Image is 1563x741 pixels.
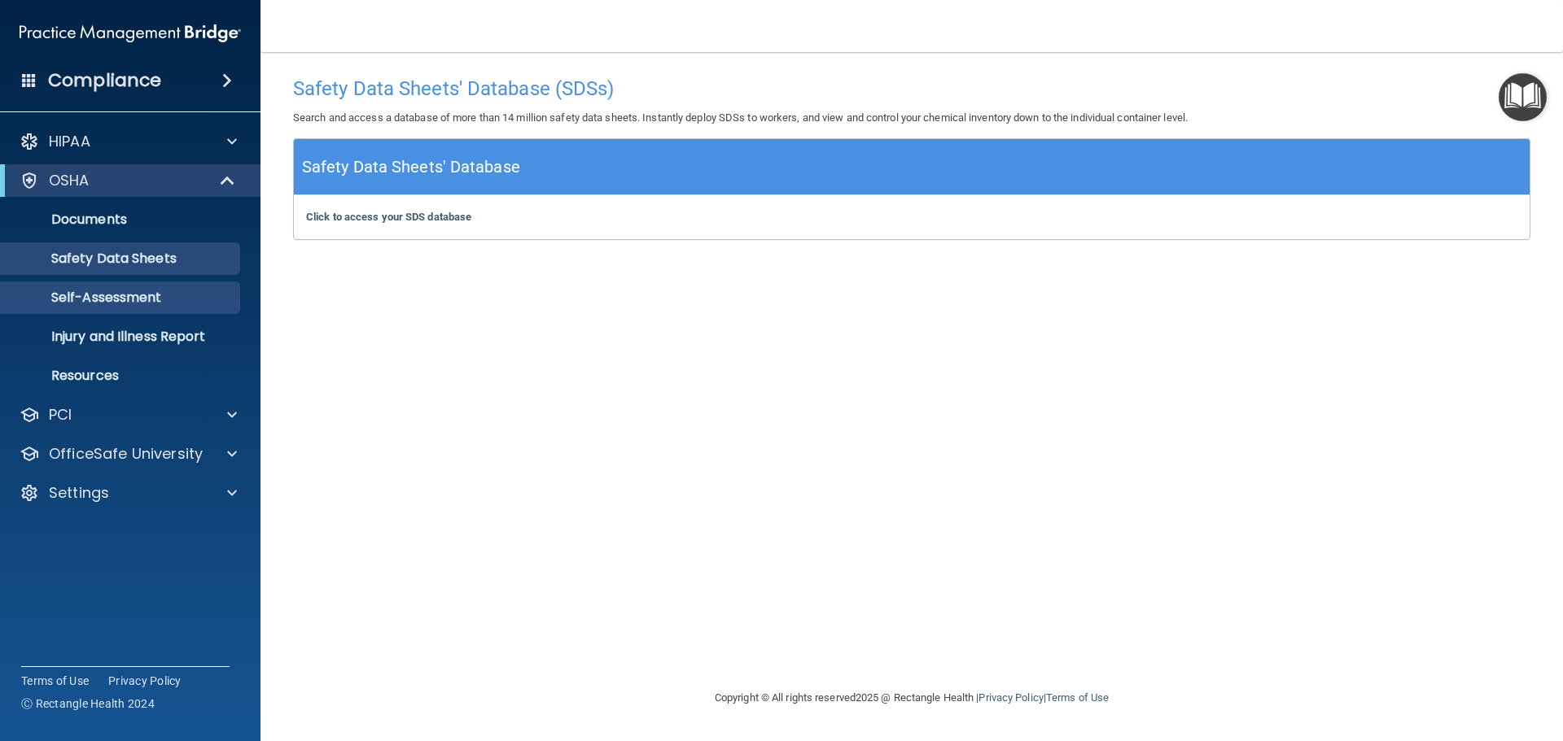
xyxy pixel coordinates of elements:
[20,132,237,151] a: HIPAA
[49,405,72,425] p: PCI
[1046,691,1109,704] a: Terms of Use
[21,673,89,689] a: Terms of Use
[11,368,233,384] p: Resources
[20,444,237,464] a: OfficeSafe University
[11,290,233,306] p: Self-Assessment
[11,211,233,228] p: Documents
[293,78,1530,99] h4: Safety Data Sheets' Database (SDSs)
[979,691,1043,704] a: Privacy Policy
[20,171,236,190] a: OSHA
[11,329,233,345] p: Injury and Illness Report
[49,132,90,151] p: HIPAA
[615,672,1209,724] div: Copyright © All rights reserved 2025 @ Rectangle Health | |
[49,444,203,464] p: OfficeSafe University
[108,673,182,689] a: Privacy Policy
[20,483,237,503] a: Settings
[48,69,161,92] h4: Compliance
[293,108,1530,128] p: Search and access a database of more than 14 million safety data sheets. Instantly deploy SDSs to...
[306,211,471,223] a: Click to access your SDS database
[1499,73,1547,121] button: Open Resource Center
[20,17,241,50] img: PMB logo
[11,251,233,267] p: Safety Data Sheets
[20,405,237,425] a: PCI
[49,171,90,190] p: OSHA
[302,153,520,181] h5: Safety Data Sheets' Database
[49,483,109,503] p: Settings
[21,695,155,712] span: Ⓒ Rectangle Health 2024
